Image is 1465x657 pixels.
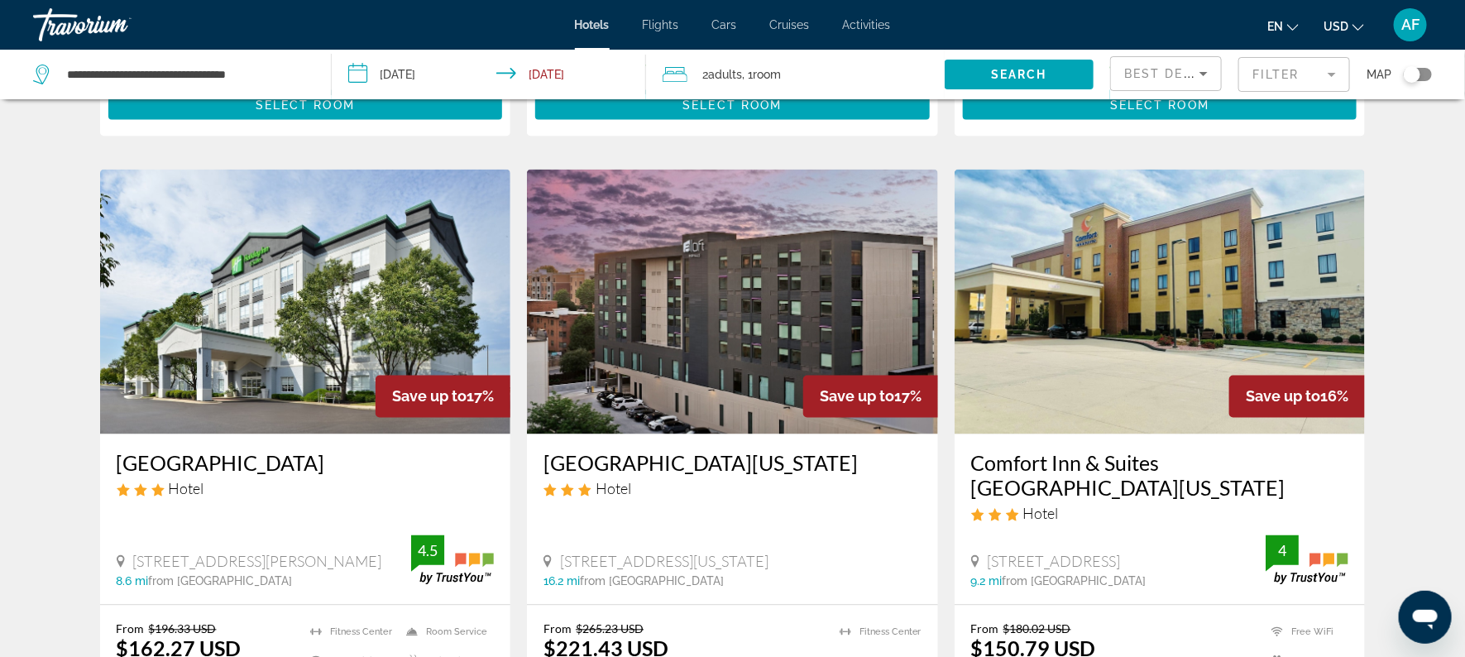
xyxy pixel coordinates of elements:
span: [STREET_ADDRESS][PERSON_NAME] [133,553,382,571]
a: Comfort Inn & Suites [GEOGRAPHIC_DATA][US_STATE] [971,451,1349,501]
a: Select Room [535,94,930,113]
span: From [117,622,145,636]
img: trustyou-badge.svg [1266,535,1348,584]
a: Activities [843,18,891,31]
button: Change currency [1324,14,1364,38]
span: 8.6 mi [117,575,149,588]
a: Travorium [33,3,199,46]
button: Search [945,60,1094,89]
span: Best Deals [1124,67,1210,80]
button: Select Room [535,90,930,120]
div: 3 star Hotel [543,480,922,498]
img: trustyou-badge.svg [411,535,494,584]
span: Adults [708,68,742,81]
li: Room Service [398,622,494,643]
span: From [971,622,999,636]
span: 16.2 mi [543,575,580,588]
div: 16% [1229,376,1365,418]
li: Fitness Center [302,622,398,643]
span: [STREET_ADDRESS] [988,553,1121,571]
div: 4.5 [411,541,444,561]
a: [GEOGRAPHIC_DATA] [117,451,495,476]
div: 3 star Hotel [971,505,1349,523]
span: from [GEOGRAPHIC_DATA] [1003,575,1147,588]
a: Cars [712,18,737,31]
span: Hotel [169,480,204,498]
a: Flights [643,18,679,31]
span: [STREET_ADDRESS][US_STATE] [560,553,768,571]
span: Save up to [1246,388,1320,405]
span: Map [1367,63,1391,86]
span: From [543,622,572,636]
span: Select Room [682,98,782,112]
span: en [1267,20,1283,33]
span: 9.2 mi [971,575,1003,588]
span: AF [1401,17,1420,33]
a: Select Room [108,94,503,113]
span: Save up to [820,388,894,405]
del: $180.02 USD [1003,622,1071,636]
del: $196.33 USD [149,622,217,636]
img: Hotel image [100,170,511,434]
span: from [GEOGRAPHIC_DATA] [580,575,724,588]
div: 3 star Hotel [117,480,495,498]
div: 17% [803,376,938,418]
img: Hotel image [527,170,938,434]
mat-select: Sort by [1124,64,1208,84]
span: Select Room [256,98,355,112]
a: Hotels [575,18,610,31]
button: Check-in date: Oct 10, 2025 Check-out date: Oct 11, 2025 [332,50,647,99]
button: Filter [1238,56,1350,93]
div: 17% [376,376,510,418]
button: User Menu [1389,7,1432,42]
a: Select Room [963,94,1357,113]
button: Toggle map [1391,67,1432,82]
li: Free WiFi [1263,622,1348,643]
span: Hotel [596,480,631,498]
span: 2 [702,63,742,86]
img: Hotel image [955,170,1366,434]
button: Change language [1267,14,1299,38]
a: Cruises [770,18,810,31]
span: Hotel [1023,505,1059,523]
button: Select Room [963,90,1357,120]
span: Save up to [392,388,467,405]
button: Travelers: 2 adults, 0 children [646,50,945,99]
span: , 1 [742,63,781,86]
iframe: Button to launch messaging window [1399,591,1452,644]
a: [GEOGRAPHIC_DATA][US_STATE] [543,451,922,476]
button: Select Room [108,90,503,120]
span: from [GEOGRAPHIC_DATA] [149,575,293,588]
del: $265.23 USD [576,622,644,636]
div: 4 [1266,541,1299,561]
span: USD [1324,20,1348,33]
li: Fitness Center [831,622,922,643]
span: Room [753,68,781,81]
span: Select Room [1110,98,1209,112]
span: Search [991,68,1047,81]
